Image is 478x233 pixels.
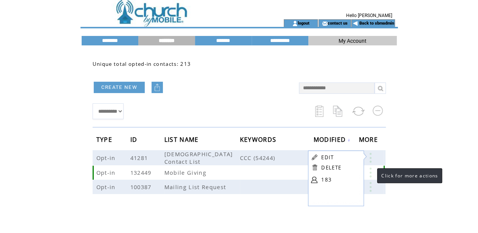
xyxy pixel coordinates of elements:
a: ID [130,137,139,141]
span: Opt-in [96,183,118,191]
span: CCC (54244) [240,154,314,162]
span: Mailing List Request [164,183,228,191]
span: MORE [359,134,380,148]
a: EDIT [321,154,334,161]
img: backArrow.gif [353,20,358,26]
span: Mobile Giving [164,169,208,176]
a: CREATE NEW [94,82,145,93]
span: 100387 [130,183,153,191]
span: My Account [339,38,367,44]
a: KEYWORDS [240,137,278,141]
span: Opt-in [96,154,118,162]
span: KEYWORDS [240,134,278,148]
span: ID [130,134,139,148]
img: upload.png [153,84,161,91]
a: 183 [321,174,359,185]
span: LIST NAME [164,134,201,148]
span: MODIFIED [314,134,348,148]
a: MODIFIED↓ [314,137,351,142]
span: 41281 [130,154,150,162]
a: logout [298,20,309,25]
span: Hello [PERSON_NAME] [346,13,392,18]
a: LIST NAME [164,137,201,141]
span: Click for more actions [381,172,438,179]
img: contact_us_icon.gif [322,20,328,26]
span: Unique total opted-in contacts: 213 [93,61,191,67]
img: account_icon.gif [292,20,298,26]
span: [DEMOGRAPHIC_DATA] Contact List [164,150,233,165]
a: TYPE [96,137,114,141]
span: 132449 [130,169,153,176]
a: DELETE [321,164,341,171]
a: contact us [328,20,348,25]
span: Opt-in [96,169,118,176]
span: TYPE [96,134,114,148]
a: Back to sbmadmin [359,21,394,26]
